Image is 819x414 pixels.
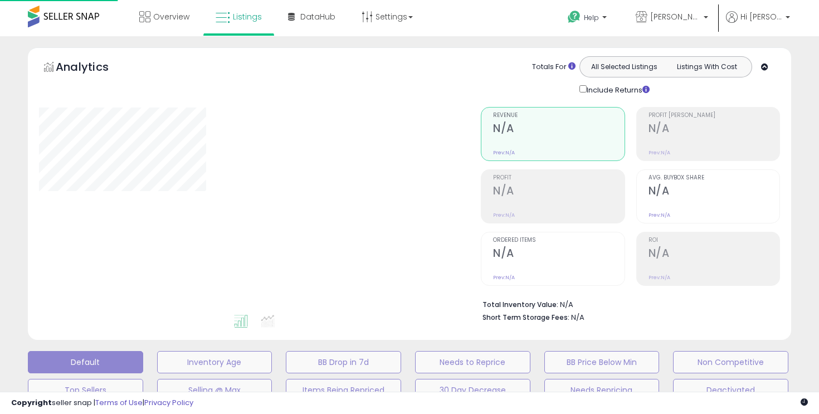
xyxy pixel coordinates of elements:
[649,184,779,199] h2: N/A
[157,351,272,373] button: Inventory Age
[28,351,143,373] button: Default
[559,2,618,36] a: Help
[650,11,700,22] span: [PERSON_NAME] & [PERSON_NAME] LLC
[665,60,748,74] button: Listings With Cost
[649,247,779,262] h2: N/A
[532,62,576,72] div: Totals For
[415,379,530,401] button: 30 Day Decrease
[157,379,272,401] button: Selling @ Max
[726,11,790,36] a: Hi [PERSON_NAME]
[286,379,401,401] button: Items Being Repriced
[28,379,143,401] button: Top Sellers
[571,83,663,96] div: Include Returns
[493,184,624,199] h2: N/A
[482,300,558,309] b: Total Inventory Value:
[649,274,670,281] small: Prev: N/A
[300,11,335,22] span: DataHub
[567,10,581,24] i: Get Help
[482,313,569,322] b: Short Term Storage Fees:
[493,175,624,181] span: Profit
[493,247,624,262] h2: N/A
[583,60,666,74] button: All Selected Listings
[584,13,599,22] span: Help
[649,175,779,181] span: Avg. Buybox Share
[649,237,779,243] span: ROI
[233,11,262,22] span: Listings
[286,351,401,373] button: BB Drop in 7d
[673,379,788,401] button: Deactivated
[11,397,52,408] strong: Copyright
[571,312,584,323] span: N/A
[11,398,193,408] div: seller snap | |
[493,149,515,156] small: Prev: N/A
[649,212,670,218] small: Prev: N/A
[649,149,670,156] small: Prev: N/A
[649,122,779,137] h2: N/A
[144,397,193,408] a: Privacy Policy
[649,113,779,119] span: Profit [PERSON_NAME]
[544,379,660,401] button: Needs Repricing
[482,297,772,310] li: N/A
[544,351,660,373] button: BB Price Below Min
[415,351,530,373] button: Needs to Reprice
[153,11,189,22] span: Overview
[740,11,782,22] span: Hi [PERSON_NAME]
[56,59,130,77] h5: Analytics
[493,122,624,137] h2: N/A
[493,237,624,243] span: Ordered Items
[493,113,624,119] span: Revenue
[673,351,788,373] button: Non Competitive
[493,274,515,281] small: Prev: N/A
[493,212,515,218] small: Prev: N/A
[95,397,143,408] a: Terms of Use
